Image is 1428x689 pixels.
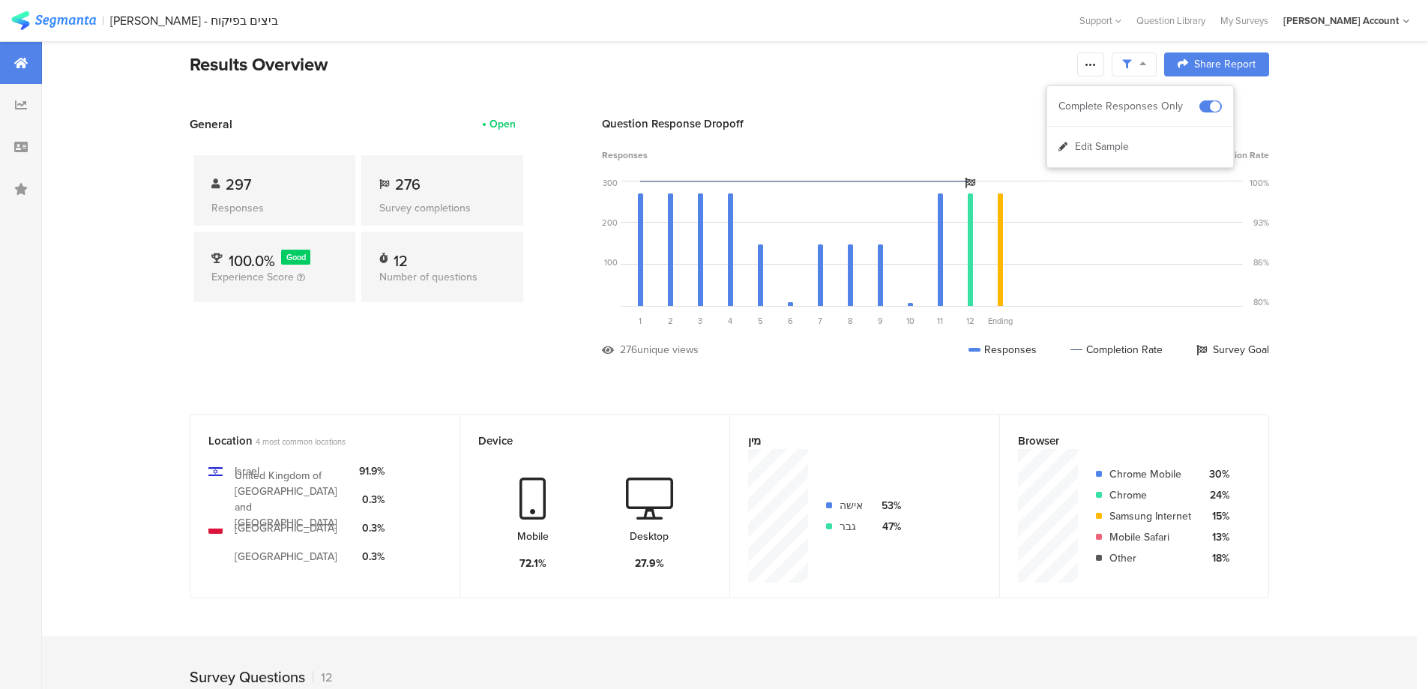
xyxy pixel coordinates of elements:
[965,178,975,188] i: Survey Goal
[1203,487,1229,503] div: 24%
[208,433,417,449] div: Location
[313,669,332,686] div: 12
[190,115,232,133] span: General
[211,200,337,216] div: Responses
[211,269,294,285] span: Experience Score
[788,315,793,327] span: 6
[1203,466,1229,482] div: 30%
[602,148,648,162] span: Responses
[11,11,96,30] img: segmanta logo
[519,556,546,571] div: 72.1%
[1058,99,1199,114] div: Complete Responses Only
[848,315,852,327] span: 8
[1203,508,1229,524] div: 15%
[102,12,104,29] div: |
[602,217,618,229] div: 200
[256,436,346,448] span: 4 most common locations
[604,256,618,268] div: 100
[1079,9,1121,32] div: Support
[639,315,642,327] span: 1
[359,463,385,479] div: 91.9%
[937,315,943,327] span: 11
[1194,59,1256,70] span: Share Report
[359,492,385,508] div: 0.3%
[1283,13,1399,28] div: [PERSON_NAME] Account
[517,529,549,544] div: Mobile
[1253,217,1269,229] div: 93%
[394,250,408,265] div: 12
[1109,487,1191,503] div: Chrome
[968,342,1037,358] div: Responses
[668,315,673,327] span: 2
[1109,529,1191,545] div: Mobile Safari
[1213,13,1276,28] a: My Surveys
[818,315,822,327] span: 7
[359,520,385,536] div: 0.3%
[906,315,915,327] span: 10
[235,468,347,531] div: United Kingdom of [GEOGRAPHIC_DATA] and [GEOGRAPHIC_DATA]
[635,556,664,571] div: 27.9%
[1203,529,1229,545] div: 13%
[602,115,1269,132] div: Question Response Dropoff
[226,173,251,196] span: 297
[840,498,863,514] div: אישה
[235,549,337,565] div: [GEOGRAPHIC_DATA]
[878,315,883,327] span: 9
[1070,342,1163,358] div: Completion Rate
[1203,550,1229,566] div: 18%
[603,177,618,189] div: 300
[698,315,702,327] span: 3
[1253,296,1269,308] div: 80%
[190,51,1070,78] div: Results Overview
[489,116,516,132] div: Open
[286,251,306,263] span: Good
[620,342,637,358] div: 276
[1250,177,1269,189] div: 100%
[235,463,259,479] div: Israel
[229,250,275,272] span: 100.0%
[1109,508,1191,524] div: Samsung Internet
[1200,148,1269,162] span: Completion Rate
[630,529,669,544] div: Desktop
[758,315,763,327] span: 5
[235,520,337,536] div: [GEOGRAPHIC_DATA]
[395,173,421,196] span: 276
[1109,550,1191,566] div: Other
[1075,139,1129,154] span: Edit Sample
[1253,256,1269,268] div: 86%
[875,519,901,535] div: 47%
[748,433,956,449] div: מין
[966,315,974,327] span: 12
[1109,466,1191,482] div: Chrome Mobile
[190,666,305,688] div: Survey Questions
[478,433,687,449] div: Device
[985,315,1015,327] div: Ending
[1129,13,1213,28] a: Question Library
[875,498,901,514] div: 53%
[379,269,477,285] span: Number of questions
[728,315,732,327] span: 4
[840,519,863,535] div: גבר
[1018,433,1226,449] div: Browser
[110,13,278,28] div: [PERSON_NAME] - ביצים בפיקוח
[1196,342,1269,358] div: Survey Goal
[359,549,385,565] div: 0.3%
[379,200,505,216] div: Survey completions
[637,342,699,358] div: unique views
